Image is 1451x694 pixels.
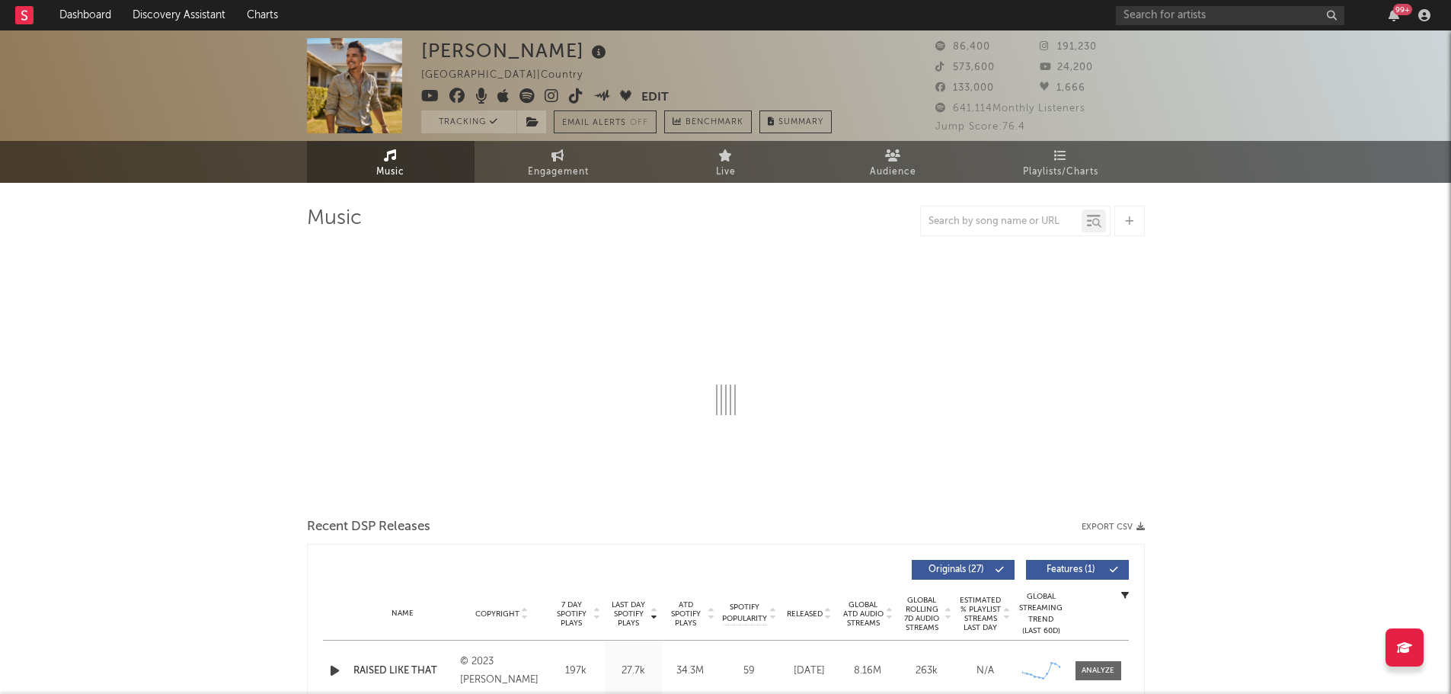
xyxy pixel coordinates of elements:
[376,163,404,181] span: Music
[641,88,669,107] button: Edit
[901,596,943,632] span: Global Rolling 7D Audio Streams
[642,141,810,183] a: Live
[922,565,992,574] span: Originals ( 27 )
[664,110,752,133] a: Benchmark
[551,664,601,679] div: 197k
[630,119,648,127] em: Off
[609,664,658,679] div: 27.7k
[666,600,706,628] span: ATD Spotify Plays
[842,600,884,628] span: Global ATD Audio Streams
[554,110,657,133] button: Email AlertsOff
[1036,565,1106,574] span: Features ( 1 )
[475,609,519,619] span: Copyright
[609,600,649,628] span: Last Day Spotify Plays
[421,66,600,85] div: [GEOGRAPHIC_DATA] | Country
[1082,523,1145,532] button: Export CSV
[686,114,743,132] span: Benchmark
[784,664,835,679] div: [DATE]
[1026,560,1129,580] button: Features(1)
[759,110,832,133] button: Summary
[460,653,543,689] div: © 2023 [PERSON_NAME]
[977,141,1145,183] a: Playlists/Charts
[810,141,977,183] a: Audience
[842,664,893,679] div: 8.16M
[1040,62,1093,72] span: 24,200
[1040,42,1097,52] span: 191,230
[723,664,776,679] div: 59
[935,62,995,72] span: 573,600
[935,83,994,93] span: 133,000
[1393,4,1412,15] div: 99 +
[716,163,736,181] span: Live
[912,560,1015,580] button: Originals(27)
[353,664,453,679] a: RAISED LIKE THAT
[528,163,589,181] span: Engagement
[307,141,475,183] a: Music
[778,118,823,126] span: Summary
[551,600,592,628] span: 7 Day Spotify Plays
[1040,83,1085,93] span: 1,666
[935,42,990,52] span: 86,400
[870,163,916,181] span: Audience
[722,602,767,625] span: Spotify Popularity
[935,122,1025,132] span: Jump Score: 76.4
[1116,6,1344,25] input: Search for artists
[921,216,1082,228] input: Search by song name or URL
[787,609,823,619] span: Released
[475,141,642,183] a: Engagement
[307,518,430,536] span: Recent DSP Releases
[935,104,1085,114] span: 641,114 Monthly Listeners
[901,664,952,679] div: 263k
[353,608,453,619] div: Name
[1018,591,1064,637] div: Global Streaming Trend (Last 60D)
[421,38,610,63] div: [PERSON_NAME]
[421,110,516,133] button: Tracking
[666,664,715,679] div: 34.3M
[960,596,1002,632] span: Estimated % Playlist Streams Last Day
[1389,9,1399,21] button: 99+
[960,664,1011,679] div: N/A
[1023,163,1098,181] span: Playlists/Charts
